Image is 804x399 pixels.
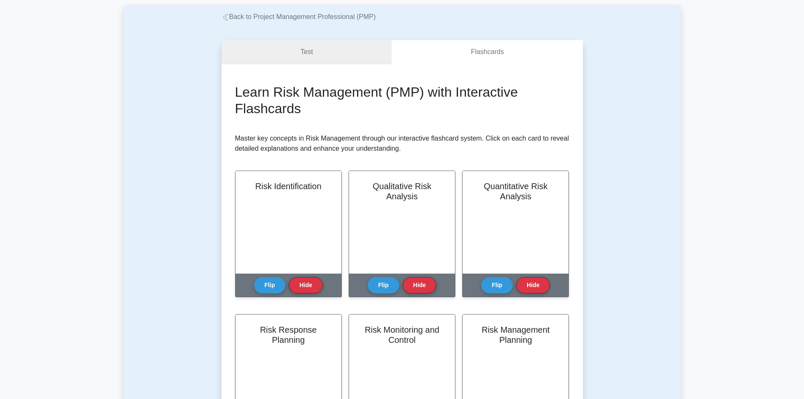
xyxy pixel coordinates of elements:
[235,133,569,154] p: Master key concepts in Risk Management through our interactive flashcard system. Click on each ca...
[516,277,550,293] button: Hide
[359,325,445,345] h2: Risk Monitoring and Control
[359,181,445,201] h2: Qualitative Risk Analysis
[235,84,569,117] h2: Learn Risk Management (PMP) with Interactive Flashcards
[222,40,392,64] a: Test
[246,325,331,345] h2: Risk Response Planning
[246,181,331,191] h2: Risk Identification
[392,40,582,64] a: Flashcards
[473,181,558,201] h2: Quantitative Risk Analysis
[222,13,376,20] a: Back to Project Management Professional (PMP)
[403,277,436,293] button: Hide
[368,277,399,293] button: Flip
[289,277,322,293] button: Hide
[481,277,513,293] button: Flip
[254,277,286,293] button: Flip
[473,325,558,345] h2: Risk Management Planning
